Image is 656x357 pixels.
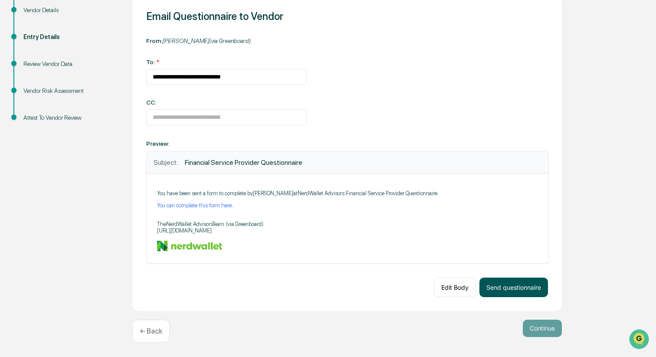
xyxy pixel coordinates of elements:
p: The NerdWallet Advisors Team (via Greenboard) [URL][DOMAIN_NAME] [157,214,538,234]
span: Subject: [154,158,181,167]
button: Send questionnaire [479,278,548,297]
span: Preclearance [17,109,56,118]
div: 🖐️ [9,110,16,117]
div: 🗄️ [63,110,70,117]
a: Powered byPylon [61,147,105,154]
div: We're available if you need us! [30,75,110,82]
a: 🖐️Preclearance [5,106,59,121]
div: Vendor Details [23,6,95,15]
div: 🔎 [9,127,16,134]
input: Clear [23,39,143,49]
span: [PERSON_NAME] (via Greenboard) [162,37,251,44]
span: Pylon [86,147,105,154]
p: You have been sent a form to complete by [PERSON_NAME] at NerdWallet Advisors : Financial Service... [157,190,538,197]
span: Financial Service Provider Questionnaire [185,158,302,167]
button: Edit Body [434,278,476,297]
label: Preview: [146,140,169,147]
label: From: [146,37,251,44]
button: Start new chat [148,69,158,79]
div: CC: [146,99,307,106]
a: You can complete this form here [157,202,232,209]
a: 🗄️Attestations [59,106,111,121]
iframe: Open customer support [628,328,652,352]
div: Entry Details [23,33,95,42]
div: Attest To Vendor Review [23,113,95,122]
p: ← Back [140,327,162,335]
h1: Email Questionnaire to Vendor [146,10,548,23]
img: Organization Logo [157,241,222,251]
p: . [157,202,538,209]
div: Vendor Risk Assessment [23,86,95,95]
p: How can we help? [9,18,158,32]
div: Review Vendor Data [23,59,95,69]
div: To: [146,59,307,66]
span: Data Lookup [17,126,55,134]
button: Continue [523,320,562,337]
a: 🔎Data Lookup [5,122,58,138]
div: Start new chat [30,66,142,75]
span: Attestations [72,109,108,118]
img: 1746055101610-c473b297-6a78-478c-a979-82029cc54cd1 [9,66,24,82]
